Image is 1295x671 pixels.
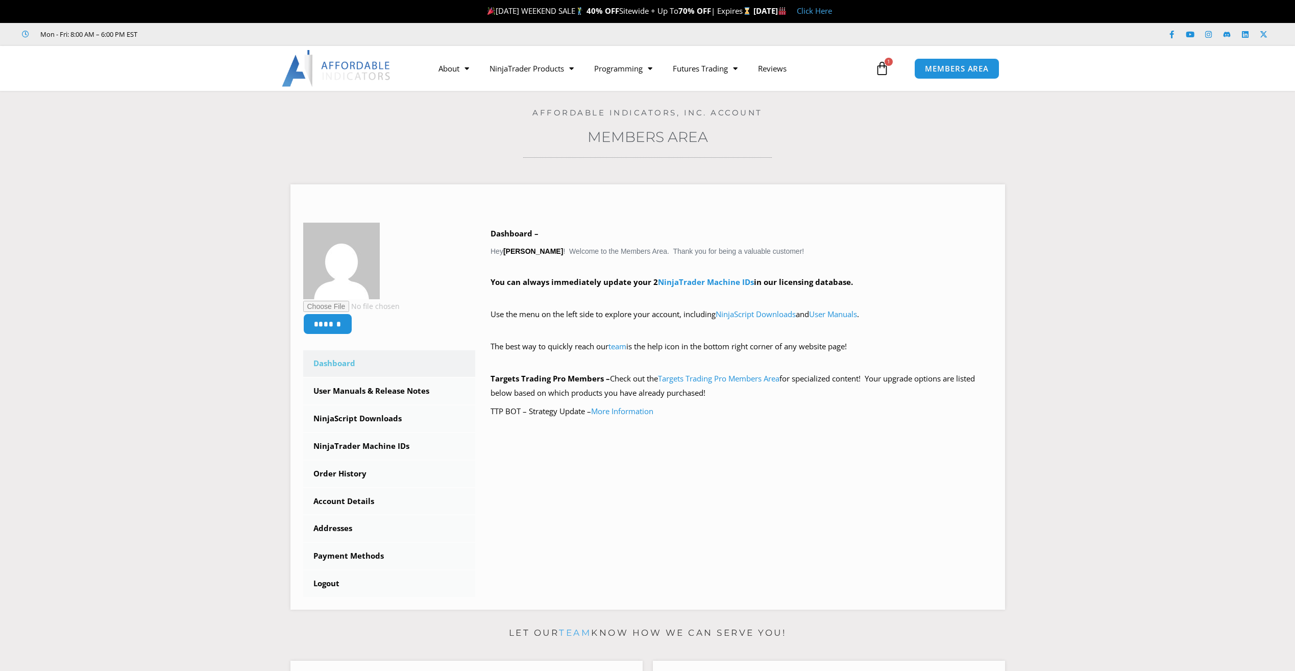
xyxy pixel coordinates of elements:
[591,406,653,416] a: More Information
[491,404,992,419] p: TTP BOT – Strategy Update –
[428,57,479,80] a: About
[303,570,476,597] a: Logout
[491,373,610,384] strong: Targets Trading Pro Members –
[748,57,797,80] a: Reviews
[658,277,754,287] a: NinjaTrader Machine IDs
[152,29,305,39] iframe: Customer reviews powered by Trustpilot
[559,628,591,638] a: team
[491,340,992,368] p: The best way to quickly reach our is the help icon in the bottom right corner of any website page!
[303,543,476,569] a: Payment Methods
[588,128,708,146] a: Members Area
[38,28,137,40] span: Mon - Fri: 8:00 AM – 6:00 PM EST
[678,6,711,16] strong: 70% OFF
[885,58,893,66] span: 1
[743,7,751,15] img: ⌛
[532,108,763,117] a: Affordable Indicators, Inc. Account
[303,350,476,377] a: Dashboard
[576,7,583,15] img: 🏌️‍♂️
[491,372,992,400] p: Check out the for specialized content! Your upgrade options are listed below based on which produ...
[428,57,872,80] nav: Menu
[587,6,619,16] strong: 40% OFF
[303,223,380,299] img: 06ff55a5b0eaf95e16e650e5a58f7014a0daa7be84368a156ded94ad01bb0b9f
[491,307,992,336] p: Use the menu on the left side to explore your account, including and .
[303,378,476,404] a: User Manuals & Release Notes
[303,350,476,597] nav: Account pages
[503,247,563,255] strong: [PERSON_NAME]
[491,277,853,287] strong: You can always immediately update your 2 in our licensing database.
[487,7,495,15] img: 🎉
[282,50,392,87] img: LogoAI | Affordable Indicators – NinjaTrader
[925,65,989,73] span: MEMBERS AREA
[778,7,786,15] img: 🏭
[303,405,476,432] a: NinjaScript Downloads
[608,341,626,351] a: team
[303,515,476,542] a: Addresses
[479,57,584,80] a: NinjaTrader Products
[809,309,857,319] a: User Manuals
[716,309,796,319] a: NinjaScript Downloads
[914,58,999,79] a: MEMBERS AREA
[290,625,1005,641] p: Let our know how we can serve you!
[658,373,779,384] a: Targets Trading Pro Members Area
[303,488,476,515] a: Account Details
[491,228,539,238] b: Dashboard –
[485,6,753,16] span: [DATE] WEEKEND SALE Sitewide + Up To | Expires
[303,433,476,460] a: NinjaTrader Machine IDs
[584,57,663,80] a: Programming
[663,57,748,80] a: Futures Trading
[860,54,905,83] a: 1
[753,6,787,16] strong: [DATE]
[303,461,476,487] a: Order History
[797,6,832,16] a: Click Here
[491,227,992,418] div: Hey ! Welcome to the Members Area. Thank you for being a valuable customer!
